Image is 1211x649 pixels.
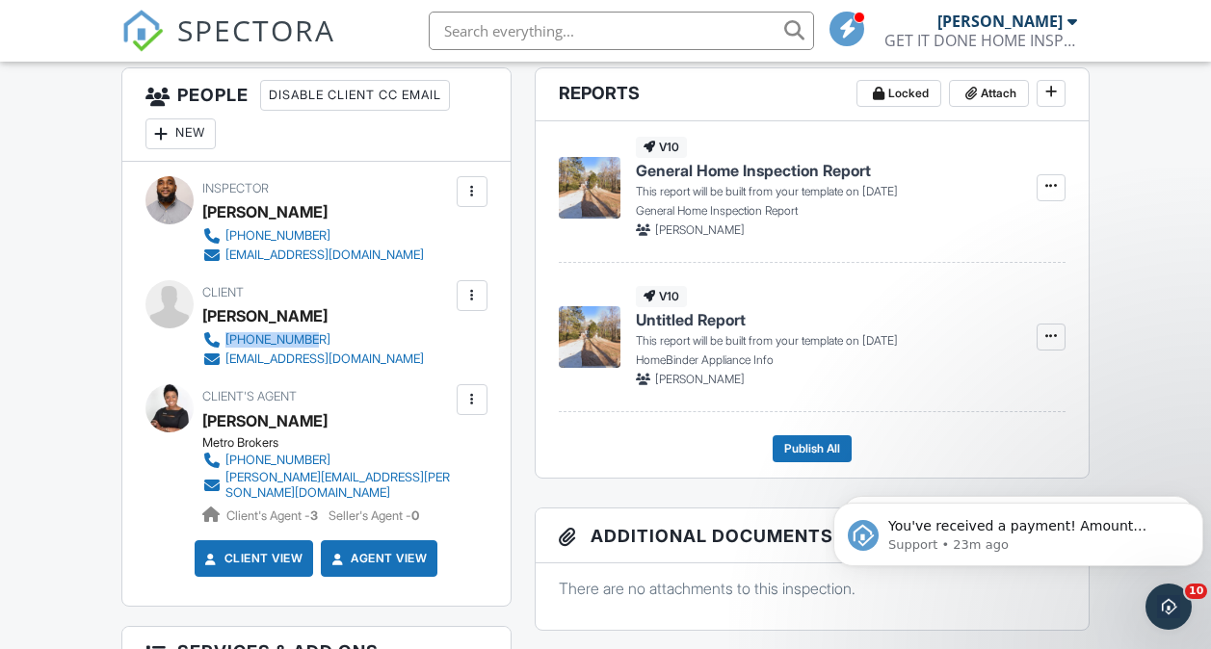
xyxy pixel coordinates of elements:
span: Client [202,285,244,299]
span: SPECTORA [177,10,335,50]
a: [EMAIL_ADDRESS][DOMAIN_NAME] [202,350,424,369]
a: Agent View [328,549,427,568]
div: [PERSON_NAME][EMAIL_ADDRESS][PERSON_NAME][DOMAIN_NAME] [225,470,452,501]
div: [PERSON_NAME] [202,197,328,226]
a: SPECTORA [121,26,335,66]
img: The Best Home Inspection Software - Spectora [121,10,164,52]
h3: Additional Documents [536,508,1090,563]
a: [PERSON_NAME][EMAIL_ADDRESS][PERSON_NAME][DOMAIN_NAME] [202,470,452,501]
div: Metro Brokers [202,435,467,451]
p: There are no attachments to this inspection. [559,578,1066,599]
span: Client's Agent - [226,508,321,523]
div: [PERSON_NAME] [937,12,1063,31]
a: [PHONE_NUMBER] [202,226,424,246]
iframe: Intercom live chat [1145,584,1192,630]
div: [PHONE_NUMBER] [225,228,330,244]
div: [EMAIL_ADDRESS][DOMAIN_NAME] [225,351,424,367]
div: [PHONE_NUMBER] [225,453,330,468]
span: Client's Agent [202,389,297,403]
div: [PHONE_NUMBER] [225,332,330,348]
span: Seller's Agent - [329,508,419,523]
div: [EMAIL_ADDRESS][DOMAIN_NAME] [225,247,424,263]
span: Inspector [202,181,269,195]
a: [EMAIL_ADDRESS][DOMAIN_NAME] [202,246,424,265]
input: Search everything... [429,12,814,50]
a: [PHONE_NUMBER] [202,451,452,470]
a: Client View [201,549,303,568]
iframe: Intercom notifications message [826,462,1211,597]
div: New [145,118,216,149]
a: [PHONE_NUMBER] [202,330,424,350]
div: Disable Client CC Email [260,80,450,111]
h3: People [122,68,511,162]
strong: 0 [411,508,419,523]
span: 10 [1185,584,1207,599]
strong: 3 [310,508,318,523]
a: [PERSON_NAME] [202,406,328,435]
div: GET IT DONE HOME INSPECTIONS [884,31,1077,50]
div: [PERSON_NAME] [202,301,328,330]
